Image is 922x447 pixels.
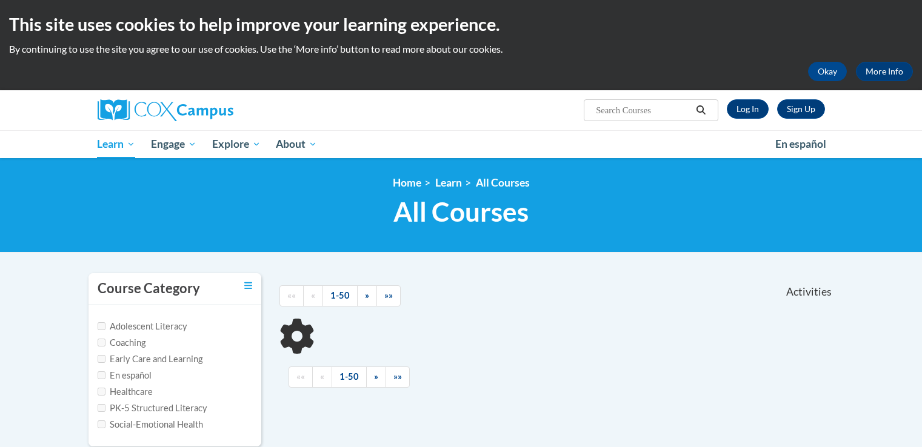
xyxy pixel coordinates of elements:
a: More Info [856,62,913,81]
span: Explore [212,137,261,151]
input: Checkbox for Options [98,371,105,379]
a: Next [357,285,377,306]
span: »» [393,371,402,382]
button: Search [692,103,710,118]
a: Begining [279,285,304,306]
a: Cox Campus [98,99,328,121]
a: 1-50 [332,366,367,388]
input: Checkbox for Options [98,404,105,412]
input: Checkbox for Options [98,339,105,346]
input: Checkbox for Options [98,420,105,428]
a: Register [777,99,825,119]
a: Home [393,176,421,189]
a: Explore [204,130,269,158]
label: PK-5 Structured Literacy [98,402,207,415]
a: Learn [90,130,144,158]
input: Search Courses [595,103,692,118]
span: Learn [97,137,135,151]
span: »» [384,290,393,300]
a: Begining [289,366,313,388]
a: Learn [435,176,462,189]
a: All Courses [476,176,530,189]
label: En español [98,369,152,382]
span: About [276,137,317,151]
span: «« [296,371,305,382]
a: 1-50 [322,285,358,306]
span: All Courses [393,196,529,228]
label: Healthcare [98,385,153,399]
a: Next [366,366,386,388]
input: Checkbox for Options [98,322,105,330]
p: By continuing to use the site you agree to our use of cookies. Use the ‘More info’ button to read... [9,42,913,56]
a: Previous [312,366,332,388]
a: About [268,130,325,158]
label: Coaching [98,336,145,349]
a: End [386,366,410,388]
span: «« [287,290,296,300]
span: En español [775,137,826,150]
label: Early Care and Learning [98,353,202,366]
h3: Course Category [98,279,200,298]
img: Cox Campus [98,99,233,121]
a: Log In [727,99,769,119]
a: Previous [303,285,323,306]
button: Okay [808,62,847,81]
a: End [376,285,401,306]
a: Toggle collapse [244,279,252,293]
span: « [320,371,324,382]
input: Checkbox for Options [98,355,105,363]
h2: This site uses cookies to help improve your learning experience. [9,12,913,36]
span: « [311,290,315,300]
a: En español [767,131,834,157]
span: Engage [151,137,196,151]
span: » [374,371,378,382]
span: Activities [786,285,832,299]
label: Social-Emotional Health [98,418,203,431]
label: Adolescent Literacy [98,320,187,333]
div: Main menu [79,130,843,158]
input: Checkbox for Options [98,388,105,396]
span: » [365,290,369,300]
a: Engage [143,130,204,158]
